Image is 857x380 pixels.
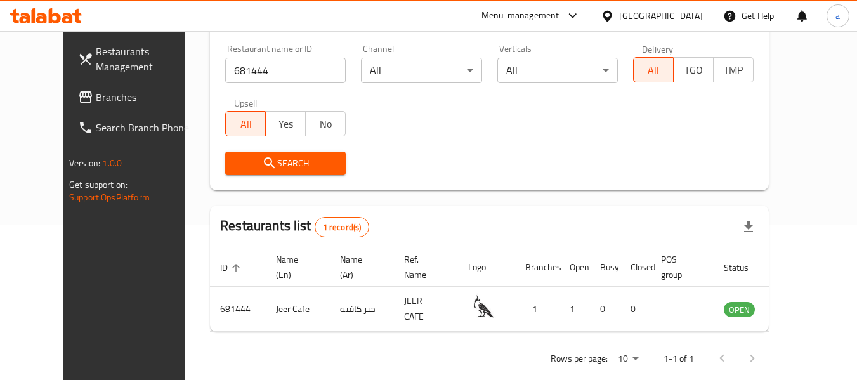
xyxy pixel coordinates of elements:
div: Total records count [315,217,370,237]
label: Upsell [234,98,258,107]
span: TMP [719,61,749,79]
td: جير كافيه [330,287,394,332]
span: Restaurants Management [96,44,196,74]
img: Jeer Cafe [468,291,500,322]
span: ID [220,260,244,275]
span: All [639,61,669,79]
span: POS group [661,252,698,282]
span: TGO [679,61,709,79]
input: Search for restaurant name or ID.. [225,58,346,83]
button: All [225,111,266,136]
button: Search [225,152,346,175]
td: 1 [515,287,559,332]
a: Support.OpsPlatform [69,189,150,206]
h2: Restaurant search [225,14,754,33]
span: Name (En) [276,252,315,282]
span: Search Branch Phone [96,120,196,135]
label: Delivery [642,44,674,53]
td: Jeer Cafe [266,287,330,332]
th: Busy [590,248,620,287]
span: All [231,115,261,133]
td: 681444 [210,287,266,332]
span: Version: [69,155,100,171]
span: 1 record(s) [315,221,369,233]
span: Name (Ar) [340,252,379,282]
button: Yes [265,111,306,136]
div: Export file [733,212,764,242]
span: Yes [271,115,301,133]
h2: Restaurants list [220,216,369,237]
button: TMP [713,57,754,82]
span: OPEN [724,303,755,317]
th: Open [559,248,590,287]
td: 0 [590,287,620,332]
a: Search Branch Phone [68,112,206,143]
span: Search [235,155,336,171]
span: Status [724,260,765,275]
span: Branches [96,89,196,105]
span: 1.0.0 [102,155,122,171]
div: All [497,58,618,83]
p: Rows per page: [551,351,608,367]
div: Menu-management [481,8,559,23]
div: All [361,58,481,83]
th: Branches [515,248,559,287]
p: 1-1 of 1 [664,351,694,367]
div: Rows per page: [613,350,643,369]
span: Get support on: [69,176,128,193]
div: [GEOGRAPHIC_DATA] [619,9,703,23]
th: Logo [458,248,515,287]
button: All [633,57,674,82]
a: Restaurants Management [68,36,206,82]
button: No [305,111,346,136]
a: Branches [68,82,206,112]
td: JEER CAFE [394,287,458,332]
span: No [311,115,341,133]
button: TGO [673,57,714,82]
table: enhanced table [210,248,824,332]
td: 0 [620,287,651,332]
span: a [835,9,840,23]
td: 1 [559,287,590,332]
th: Closed [620,248,651,287]
span: Ref. Name [404,252,443,282]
